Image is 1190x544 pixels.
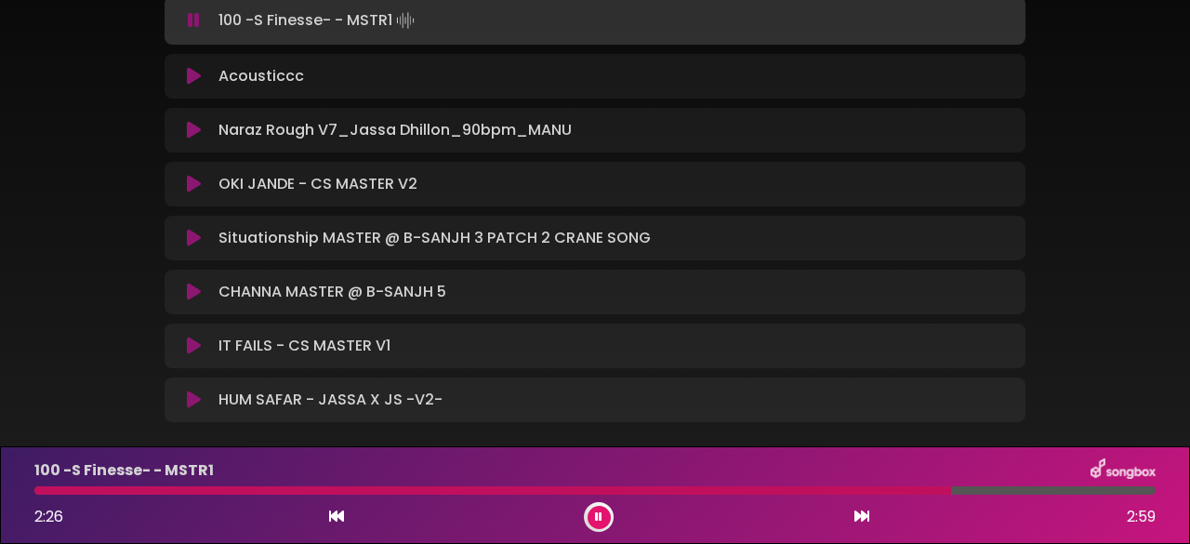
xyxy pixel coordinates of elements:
[1091,458,1156,483] img: songbox-logo-white.png
[218,65,304,87] p: Acousticcc
[34,459,214,482] p: 100 -S Finesse- - MSTR1
[218,7,418,33] p: 100 -S Finesse- - MSTR1
[218,389,443,411] p: HUM SAFAR - JASSA X JS -V2-
[218,227,651,249] p: Situationship MASTER @ B-SANJH 3 PATCH 2 CRANE SONG
[218,119,572,141] p: Naraz Rough V7_Jassa Dhillon_90bpm_MANU
[392,7,418,33] img: waveform4.gif
[218,335,390,357] p: IT FAILS - CS MASTER V1
[218,173,417,195] p: OKI JANDE - CS MASTER V2
[218,281,446,303] p: CHANNA MASTER @ B-SANJH 5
